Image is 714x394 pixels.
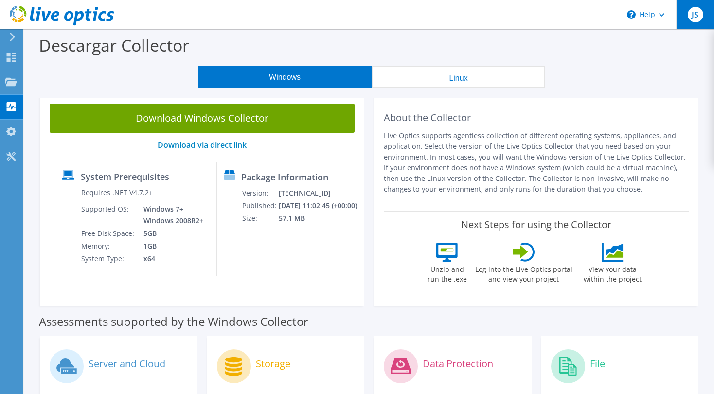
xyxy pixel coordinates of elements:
label: View your data within the project [578,262,648,284]
td: [DATE] 11:02:45 (+00:00) [278,199,360,212]
td: Free Disk Space: [81,227,136,240]
label: Unzip and run the .exe [425,262,470,284]
span: JS [688,7,703,22]
p: Live Optics supports agentless collection of different operating systems, appliances, and applica... [384,130,689,195]
button: Linux [372,66,545,88]
label: Log into the Live Optics portal and view your project [475,262,573,284]
label: Data Protection [423,359,493,369]
td: Windows 7+ Windows 2008R2+ [136,203,205,227]
td: 1GB [136,240,205,252]
label: Server and Cloud [89,359,165,369]
label: Descargar Collector [39,34,189,56]
td: x64 [136,252,205,265]
svg: \n [627,10,636,19]
td: 57.1 MB [278,212,360,225]
label: System Prerequisites [81,172,169,181]
td: Memory: [81,240,136,252]
a: Download Windows Collector [50,104,355,133]
a: Download via direct link [158,140,247,150]
label: Package Information [241,172,328,182]
td: Published: [242,199,278,212]
label: File [590,359,605,369]
button: Windows [198,66,372,88]
td: Size: [242,212,278,225]
label: Assessments supported by the Windows Collector [39,317,308,326]
label: Next Steps for using the Collector [461,219,611,231]
td: 5GB [136,227,205,240]
label: Requires .NET V4.7.2+ [81,188,153,197]
td: System Type: [81,252,136,265]
label: Storage [256,359,290,369]
td: [TECHNICAL_ID] [278,187,360,199]
td: Version: [242,187,278,199]
h2: About the Collector [384,112,689,124]
td: Supported OS: [81,203,136,227]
